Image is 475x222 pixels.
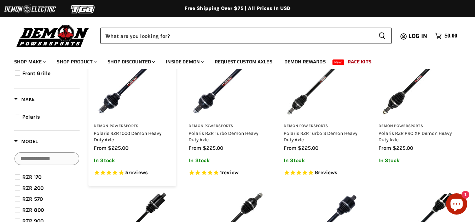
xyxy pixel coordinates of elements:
a: Log in [405,33,431,39]
span: $0.00 [445,33,457,39]
input: When autocomplete results are available use up and down arrows to review and enter to select [100,28,373,44]
a: Polaris RZR Turbo S Demon Heavy Duty Axle [284,130,357,142]
span: reviews [318,169,337,176]
a: Shop Discounted [102,55,159,69]
span: Rated 4.8 out of 5 stars 6 reviews [284,169,361,177]
img: Polaris RZR Turbo S Demon Heavy Duty Axle [284,41,361,118]
span: $225.00 [393,145,413,151]
span: from [378,145,391,151]
h3: Demon Powersports [94,124,171,129]
img: Polaris RZR 1000 Demon Heavy Duty Axle [94,41,171,118]
p: In Stock [284,158,361,164]
span: New! [332,59,344,65]
a: $0.00 [431,31,461,41]
span: from [189,145,201,151]
h3: Demon Powersports [189,124,266,129]
span: Polaris [22,114,40,120]
span: $225.00 [298,145,318,151]
img: Demon Electric Logo 2 [4,2,57,16]
span: $225.00 [203,145,223,151]
span: RZR 170 [22,174,41,180]
form: Product [100,28,392,44]
span: reviews [128,169,148,176]
span: RZR 570 [22,196,43,202]
img: TGB Logo 2 [57,2,110,16]
h3: Demon Powersports [284,124,361,129]
a: Race Kits [342,55,377,69]
a: Shop Product [51,55,101,69]
span: Log in [409,32,427,40]
a: Demon Rewards [279,55,331,69]
span: Front Grille [22,70,51,76]
ul: Main menu [9,52,456,69]
a: Inside Demon [161,55,208,69]
span: 1 reviews [220,169,238,176]
span: from [94,145,106,151]
p: In Stock [189,158,266,164]
a: Polaris RZR Turbo Demon Heavy Duty Axle [189,130,258,142]
span: Rated 5.0 out of 5 stars 5 reviews [94,169,171,177]
h3: Demon Powersports [378,124,456,129]
img: Polaris RZR Turbo Demon Heavy Duty Axle [189,41,266,118]
span: 5 reviews [125,169,148,176]
span: Rated 5.0 out of 5 stars 1 reviews [189,169,266,177]
a: Shop Make [9,55,50,69]
span: Make [14,96,35,102]
span: 6 reviews [315,169,337,176]
button: Filter by Model [14,138,38,147]
span: review [222,169,238,176]
button: Search [373,28,392,44]
img: Polaris RZR PRO XP Demon Heavy Duty Axle [378,41,456,118]
p: In Stock [94,158,171,164]
a: Request Custom Axles [209,55,278,69]
span: Model [14,138,38,144]
a: Polaris RZR 1000 Demon Heavy Duty Axle [94,130,161,142]
span: RZR 200 [22,185,44,191]
inbox-online-store-chat: Shopify online store chat [444,193,469,216]
span: from [284,145,296,151]
input: Search Options [15,152,79,165]
span: $225.00 [108,145,128,151]
p: In Stock [378,158,456,164]
span: RZR 800 [22,207,44,213]
a: Polaris RZR PRO XP Demon Heavy Duty Axle [378,130,452,142]
img: Demon Powersports [14,23,92,48]
button: Filter by Make [14,96,35,105]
